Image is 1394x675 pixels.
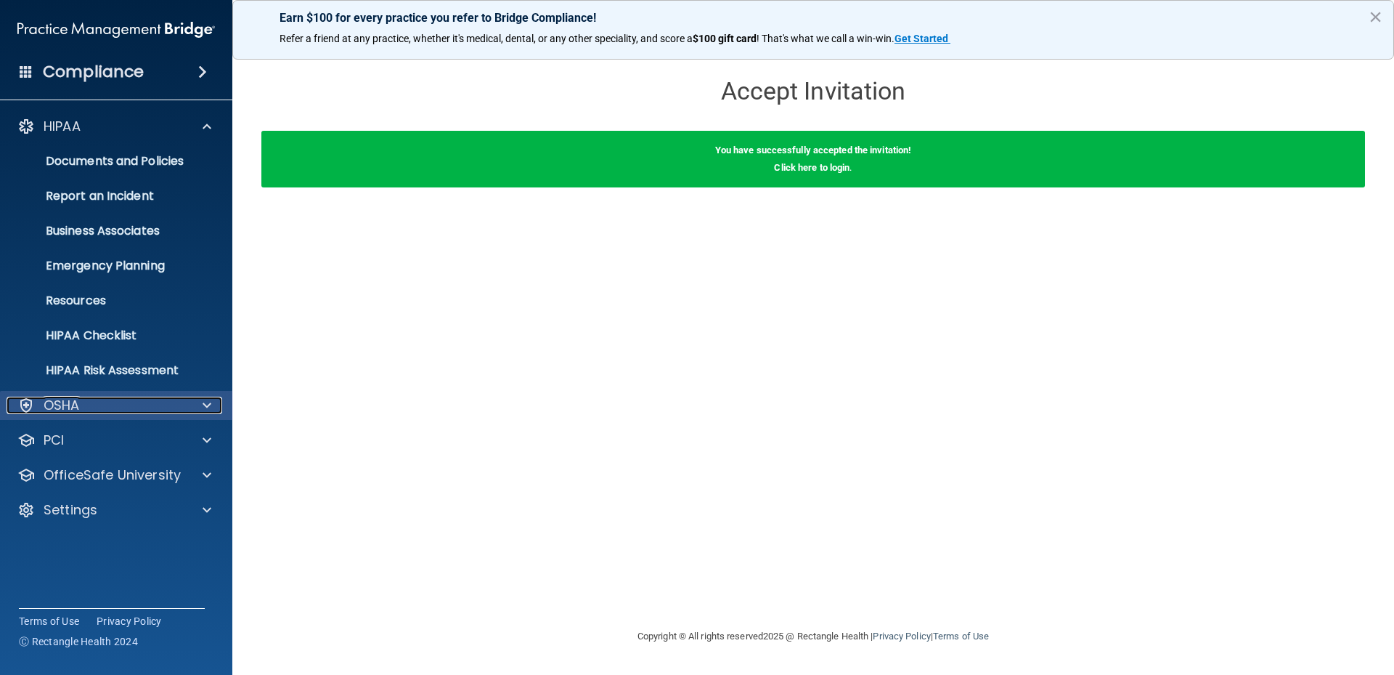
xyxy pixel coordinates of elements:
[280,33,693,44] span: Refer a friend at any practice, whether it's medical, dental, or any other speciality, and score a
[548,78,1078,105] h3: Accept Invitation
[693,33,757,44] strong: $100 gift card
[774,162,849,173] a: Click here to login
[9,154,208,169] p: Documents and Policies
[17,397,211,414] a: OSHA
[44,466,181,484] p: OfficeSafe University
[280,11,1347,25] p: Earn $100 for every practice you refer to Bridge Compliance!
[17,15,215,44] img: PMB logo
[933,631,989,642] a: Terms of Use
[44,118,81,135] p: HIPAA
[9,189,208,203] p: Report an Incident
[44,501,97,519] p: Settings
[9,294,208,308] p: Resources
[261,131,1365,187] div: .
[715,145,912,155] b: You have successfully accepted the invitation!
[9,363,208,378] p: HIPAA Risk Assessment
[44,397,80,414] p: OSHA
[17,432,211,449] a: PCI
[44,432,64,449] p: PCI
[1369,5,1382,28] button: Close
[894,33,950,44] a: Get Started
[9,224,208,238] p: Business Associates
[548,613,1078,660] div: Copyright © All rights reserved 2025 @ Rectangle Health | |
[873,631,930,642] a: Privacy Policy
[17,466,211,484] a: OfficeSafe University
[894,33,948,44] strong: Get Started
[43,62,144,82] h4: Compliance
[757,33,894,44] span: ! That's what we call a win-win.
[97,614,162,628] a: Privacy Policy
[9,328,208,343] p: HIPAA Checklist
[17,118,211,135] a: HIPAA
[17,501,211,519] a: Settings
[19,614,79,628] a: Terms of Use
[19,634,138,649] span: Ⓒ Rectangle Health 2024
[9,259,208,273] p: Emergency Planning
